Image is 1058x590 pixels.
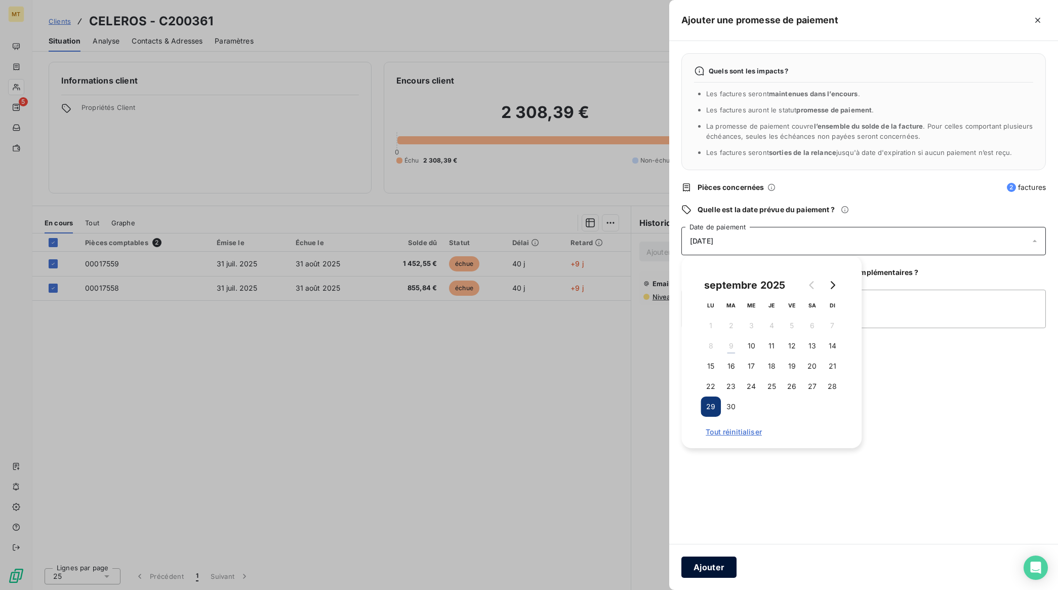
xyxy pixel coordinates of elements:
span: promesse de paiement [796,106,872,114]
button: 20 [802,356,822,376]
th: lundi [701,295,721,316]
span: sorties de la relance [769,148,836,156]
button: 2 [721,316,741,336]
button: 10 [741,336,761,356]
button: 25 [761,376,782,397]
button: 21 [822,356,842,376]
button: 8 [701,336,721,356]
button: 23 [721,376,741,397]
span: maintenues dans l’encours [769,90,858,98]
button: 5 [782,316,802,336]
div: Open Intercom Messenger [1024,556,1048,580]
span: Les factures auront le statut . [706,106,874,114]
button: 30 [721,397,741,417]
button: 27 [802,376,822,397]
th: vendredi [782,295,802,316]
button: 28 [822,376,842,397]
span: Quelle est la date prévue du paiement ? [698,205,835,215]
button: 15 [701,356,721,376]
button: 16 [721,356,741,376]
button: 19 [782,356,802,376]
span: Les factures seront jusqu'à date d'expiration si aucun paiement n’est reçu. [706,148,1012,156]
button: 11 [761,336,782,356]
div: septembre 2025 [701,277,789,293]
button: 1 [701,316,721,336]
span: La promesse de paiement couvre . Pour celles comportant plusieurs échéances, seules les échéances... [706,122,1033,140]
span: l’ensemble du solde de la facture [814,122,923,130]
th: mercredi [741,295,761,316]
span: Tout réinitialiser [706,428,837,436]
button: Go to previous month [802,275,822,295]
button: 14 [822,336,842,356]
button: 18 [761,356,782,376]
th: dimanche [822,295,842,316]
button: 12 [782,336,802,356]
th: mardi [721,295,741,316]
button: 4 [761,316,782,336]
button: 13 [802,336,822,356]
span: Quels sont les impacts ? [709,67,789,75]
span: 2 [1007,183,1016,192]
button: 17 [741,356,761,376]
button: 29 [701,397,721,417]
button: 22 [701,376,721,397]
button: 24 [741,376,761,397]
button: Go to next month [822,275,842,295]
span: factures [1007,182,1046,192]
button: Ajouter [681,557,737,578]
span: [DATE] [690,237,713,245]
th: samedi [802,295,822,316]
button: 3 [741,316,761,336]
h5: Ajouter une promesse de paiement [681,13,838,27]
button: 7 [822,316,842,336]
button: 6 [802,316,822,336]
span: Pièces concernées [698,182,764,192]
th: jeudi [761,295,782,316]
span: Les factures seront . [706,90,860,98]
button: 26 [782,376,802,397]
button: 9 [721,336,741,356]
